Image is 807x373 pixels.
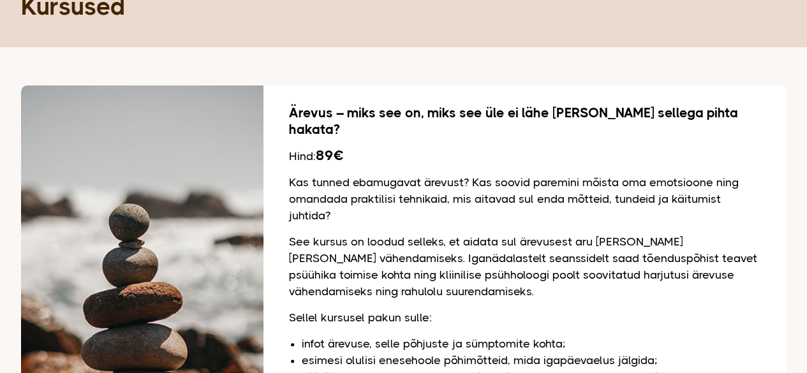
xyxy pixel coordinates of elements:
li: infot ärevuse, selle põhjuste ja sümptomite kohta; [302,335,761,352]
b: 89€ [316,147,343,163]
p: See kursus on loodud selleks, et aidata sul ärevusest aru [PERSON_NAME] [PERSON_NAME] vähendamise... [289,233,761,300]
div: Hind: [289,147,761,165]
p: Sellel kursusel pakun sulle: [289,309,761,326]
li: esimesi olulisi enesehoole põhimõtteid, mida igapäevaelus jälgida; [302,352,761,369]
h2: Ärevus – miks see on, miks see üle ei lähe [PERSON_NAME] sellega pihta hakata? [289,105,761,138]
p: Kas tunned ebamugavat ärevust? Kas soovid paremini mõista oma emotsioone ning omandada praktilisi... [289,174,761,224]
